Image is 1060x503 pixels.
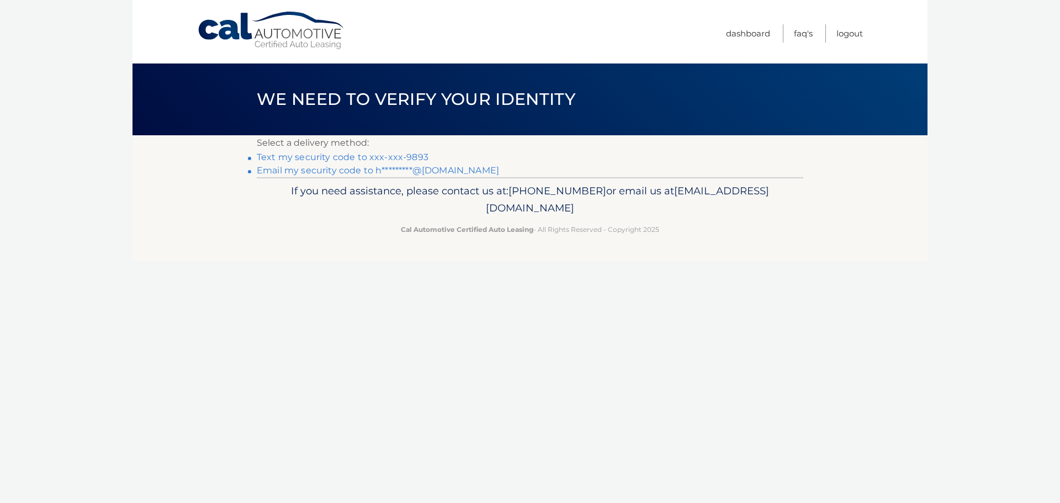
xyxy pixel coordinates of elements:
p: - All Rights Reserved - Copyright 2025 [264,224,796,235]
p: Select a delivery method: [257,135,803,151]
a: Logout [836,24,863,43]
p: If you need assistance, please contact us at: or email us at [264,182,796,218]
span: [PHONE_NUMBER] [508,184,606,197]
a: Text my security code to xxx-xxx-9893 [257,152,428,162]
strong: Cal Automotive Certified Auto Leasing [401,225,533,234]
a: Cal Automotive [197,11,346,50]
span: We need to verify your identity [257,89,575,109]
a: FAQ's [794,24,813,43]
a: Email my security code to h*********@[DOMAIN_NAME] [257,165,499,176]
a: Dashboard [726,24,770,43]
